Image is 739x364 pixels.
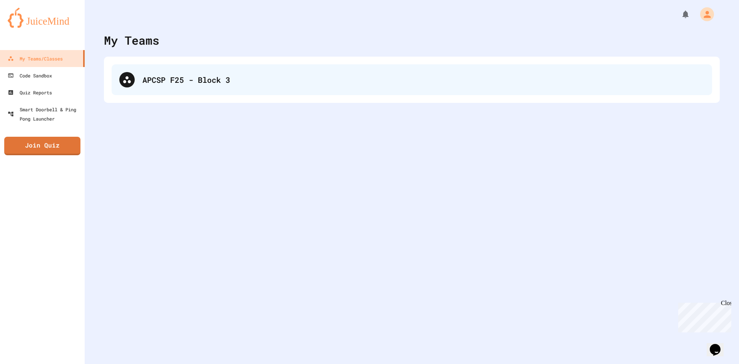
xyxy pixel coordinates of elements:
div: Quiz Reports [8,88,52,97]
div: Code Sandbox [8,71,52,80]
div: My Account [692,5,716,23]
div: APCSP F25 - Block 3 [142,74,704,86]
div: My Notifications [667,8,692,21]
div: My Teams/Classes [8,54,63,63]
a: Join Quiz [4,137,80,155]
div: Smart Doorbell & Ping Pong Launcher [8,105,82,123]
div: APCSP F25 - Block 3 [112,64,712,95]
iframe: chat widget [707,333,731,356]
img: logo-orange.svg [8,8,77,28]
div: Chat with us now!Close [3,3,53,49]
div: My Teams [104,32,159,49]
iframe: chat widget [675,300,731,332]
